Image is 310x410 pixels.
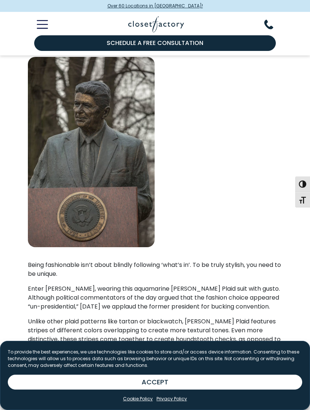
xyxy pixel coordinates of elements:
[28,317,282,353] p: Unlike other plaid patterns like tartan or blackwatch, [PERSON_NAME] Plaid features stripes of di...
[8,349,302,369] p: To provide the best experiences, we use technologies like cookies to store and/or access device i...
[28,284,282,311] p: Enter [PERSON_NAME], wearing this aquamarine [PERSON_NAME] Plaid suit with gusto. Although politi...
[107,3,203,9] span: Over 60 Locations in [GEOGRAPHIC_DATA]!
[34,35,276,51] a: Schedule a Free Consultation
[295,176,310,192] button: Toggle High Contrast
[28,20,48,29] button: Toggle Mobile Menu
[264,20,282,29] button: Phone Number
[123,396,153,402] a: Cookie Policy
[128,16,184,32] img: Closet Factory Logo
[28,261,282,278] p: Being fashionable isn’t about blindly following ‘what’s in’. To be truly stylish, you need to be ...
[156,396,187,402] a: Privacy Policy
[295,192,310,207] button: Toggle Font size
[8,375,302,390] button: ACCEPT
